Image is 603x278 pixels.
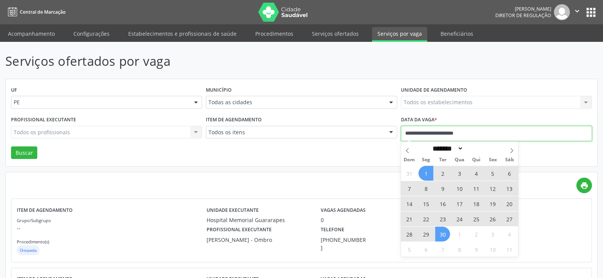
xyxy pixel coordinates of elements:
span: Setembro 8, 2025 [418,181,433,196]
a: Serviços ofertados [307,27,364,40]
span: Setembro 21, 2025 [402,211,417,226]
span: Outubro 3, 2025 [485,227,500,241]
label: Item de agendamento [17,204,73,216]
span: Setembro 4, 2025 [469,166,484,181]
span: Setembro 30, 2025 [435,227,450,241]
span: Outubro 10, 2025 [485,242,500,257]
a: Acompanhamento [3,27,60,40]
span: Diretor de regulação [495,12,551,19]
label: Unidade de agendamento [401,84,467,96]
span: Setembro 12, 2025 [485,181,500,196]
select: Month [430,145,464,153]
i:  [573,7,581,15]
span: Setembro 17, 2025 [452,196,467,211]
img: img [554,4,570,20]
button: apps [584,6,598,19]
span: Agosto 31, 2025 [402,166,417,181]
label: Profissional executante [11,114,76,126]
span: Qui [468,157,485,162]
span: Setembro 14, 2025 [402,196,417,211]
label: Data da vaga [401,114,437,126]
span: Setembro 29, 2025 [418,227,433,241]
div: [PERSON_NAME] [495,6,551,12]
span: Dom [401,157,418,162]
i: print [580,181,589,190]
span: Setembro 16, 2025 [435,196,450,211]
label: Profissional executante [207,224,272,236]
button: Buscar [11,146,37,159]
p: -- [17,224,207,232]
label: Telefone [321,224,344,236]
span: Outubro 9, 2025 [469,242,484,257]
div: [PERSON_NAME] - Ombro [207,236,310,244]
label: Vagas agendadas [321,204,366,216]
span: Setembro 26, 2025 [485,211,500,226]
span: Todas as cidades [208,98,381,106]
span: Todos os itens [208,129,381,136]
a: Beneficiários [435,27,479,40]
label: Unidade executante [207,204,259,216]
span: Central de Marcação [20,9,65,15]
a: Serviços por vaga [372,27,427,42]
span: Setembro 20, 2025 [502,196,517,211]
span: Setembro 18, 2025 [469,196,484,211]
button:  [570,4,584,20]
span: Setembro 5, 2025 [485,166,500,181]
span: Setembro 9, 2025 [435,181,450,196]
span: Seg [418,157,434,162]
span: Outubro 7, 2025 [435,242,450,257]
span: PE [14,98,186,106]
span: Outubro 2, 2025 [469,227,484,241]
span: Setembro 28, 2025 [402,227,417,241]
input: Year [463,145,488,153]
span: Setembro 13, 2025 [502,181,517,196]
a: Configurações [68,27,115,40]
a: Estabelecimentos e profissionais de saúde [123,27,242,40]
span: Setembro 6, 2025 [502,166,517,181]
a: print [576,178,592,193]
small: Ortopedia [20,248,37,253]
span: Sex [485,157,501,162]
span: Setembro 3, 2025 [452,166,467,181]
span: Ter [434,157,451,162]
span: Setembro 15, 2025 [418,196,433,211]
span: Setembro 10, 2025 [452,181,467,196]
span: Outubro 4, 2025 [502,227,517,241]
p: Serviços ofertados por vaga [5,52,420,71]
label: Município [206,84,232,96]
span: Setembro 27, 2025 [502,211,517,226]
span: Setembro 19, 2025 [485,196,500,211]
span: Setembro 2, 2025 [435,166,450,181]
div: [PHONE_NUMBER] [321,236,367,252]
div: Hospital Memorial Guararapes [207,216,310,224]
span: Outubro 8, 2025 [452,242,467,257]
small: Procedimento(s) [17,239,49,245]
a: Procedimentos [250,27,299,40]
span: Setembro 11, 2025 [469,181,484,196]
span: Outubro 5, 2025 [402,242,417,257]
label: Item de agendamento [206,114,262,126]
span: Setembro 7, 2025 [402,181,417,196]
small: Grupo/Subgrupo [17,218,51,223]
span: Qua [451,157,468,162]
div: 0 [321,216,396,224]
span: Setembro 25, 2025 [469,211,484,226]
span: Setembro 1, 2025 [418,166,433,181]
span: Outubro 1, 2025 [452,227,467,241]
label: UF [11,84,17,96]
span: Setembro 22, 2025 [418,211,433,226]
span: Setembro 24, 2025 [452,211,467,226]
span: Outubro 11, 2025 [502,242,517,257]
span: Outubro 6, 2025 [418,242,433,257]
span: Setembro 23, 2025 [435,211,450,226]
a: Central de Marcação [5,6,65,18]
span: Sáb [501,157,518,162]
